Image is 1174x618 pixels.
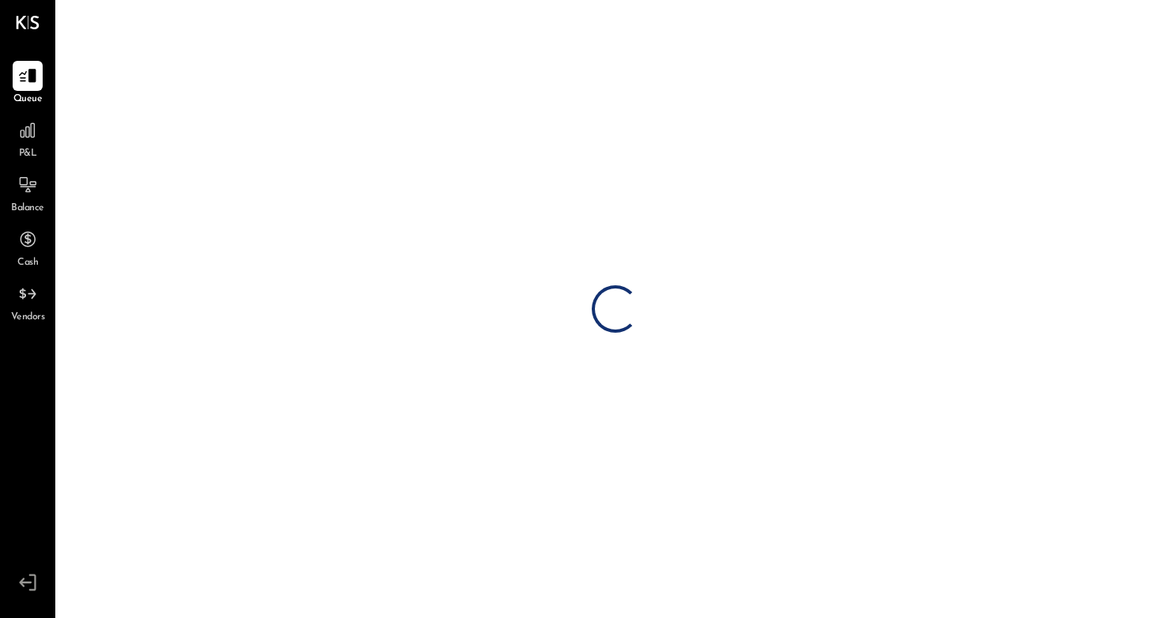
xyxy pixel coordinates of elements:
[1,170,55,216] a: Balance
[11,311,45,325] span: Vendors
[11,202,44,216] span: Balance
[13,92,43,107] span: Queue
[1,61,55,107] a: Queue
[1,279,55,325] a: Vendors
[17,256,38,270] span: Cash
[1,224,55,270] a: Cash
[1,115,55,161] a: P&L
[19,147,37,161] span: P&L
